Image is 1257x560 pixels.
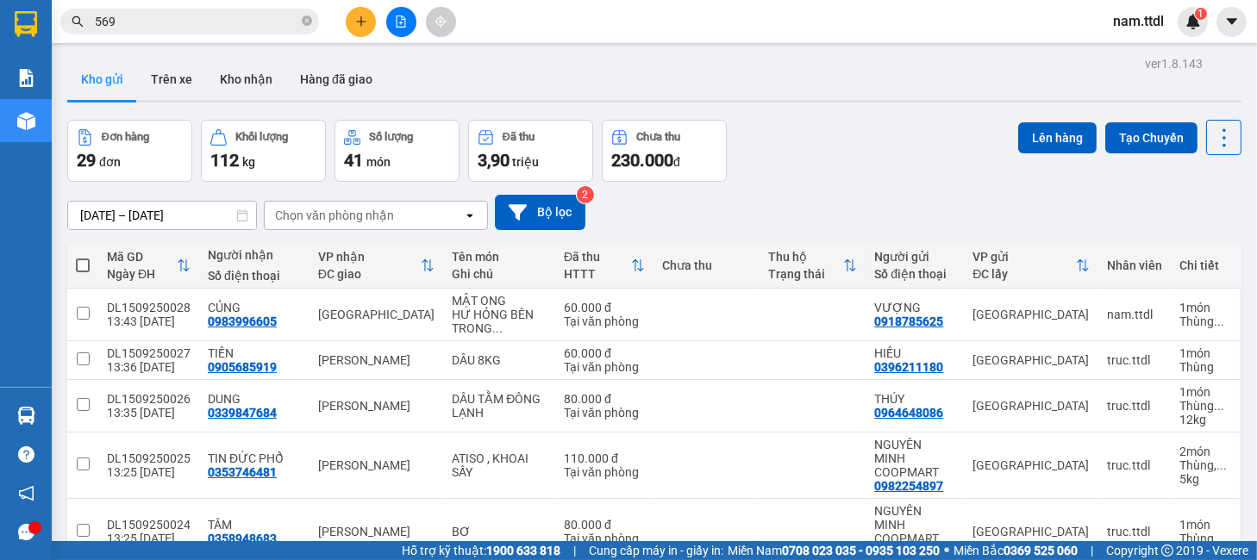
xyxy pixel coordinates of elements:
img: logo-vxr [15,11,37,37]
li: VP [GEOGRAPHIC_DATA] [9,73,119,130]
span: copyright [1161,544,1173,557]
span: 3,90 [478,150,510,171]
div: Đơn hàng [102,131,149,143]
div: VP nhận [318,250,422,264]
button: Đã thu3,90 triệu [468,120,593,182]
div: nam.ttdl [1107,308,1162,321]
button: Hàng đã giao [286,59,386,100]
button: Số lượng41món [335,120,460,182]
div: Thùng [1179,532,1231,545]
div: TÂM [208,518,301,532]
th: Toggle SortBy [964,243,1098,289]
div: [GEOGRAPHIC_DATA] [972,525,1090,538]
div: 0964648086 [874,406,943,420]
th: Toggle SortBy [760,243,866,289]
div: [PERSON_NAME] [318,525,435,538]
div: 1 món [1179,346,1231,360]
div: Chưa thu [662,258,751,272]
div: Chọn văn phòng nhận [275,207,394,224]
span: | [573,541,576,560]
span: Miền Nam [728,541,940,560]
div: 0353746481 [208,465,277,479]
button: caret-down [1216,7,1247,37]
button: Đơn hàng29đơn [67,120,192,182]
div: DL1509250027 [107,346,191,360]
div: HIẾU [874,346,955,360]
div: Trạng thái [768,267,843,281]
span: question-circle [18,446,34,463]
img: solution-icon [17,69,35,87]
div: DL1509250025 [107,451,191,465]
button: Kho gửi [67,59,137,100]
svg: open [463,208,477,222]
div: Chưa thu [636,131,680,143]
div: 0918785625 [874,314,943,328]
div: VP gửi [972,250,1076,264]
div: 13:35 [DATE] [107,406,191,420]
div: 0905685919 [208,360,277,374]
div: [GEOGRAPHIC_DATA] [972,353,1090,367]
span: 1 [1198,8,1204,20]
span: Miền Bắc [954,541,1078,560]
sup: 2 [577,186,594,203]
div: Số điện thoại [874,267,955,281]
button: file-add [386,7,416,37]
div: TIẾN [208,346,301,360]
div: Số lượng [369,131,413,143]
span: Hỗ trợ kỹ thuật: [402,541,560,560]
div: VƯỢNG [874,301,955,314]
div: Khối lượng [235,131,288,143]
div: Tại văn phòng [564,406,645,420]
strong: 0369 525 060 [1004,544,1078,557]
div: 2 món [1179,445,1231,458]
div: truc.ttdl [1107,353,1162,367]
div: 5 kg [1179,472,1231,486]
div: Thu hộ [768,250,843,264]
div: CỦNG [208,301,301,314]
span: ... [492,321,503,335]
div: 13:36 [DATE] [107,360,191,374]
div: Tên món [452,250,547,264]
strong: 0708 023 035 - 0935 103 250 [782,544,940,557]
div: 13:25 [DATE] [107,465,191,479]
div: HƯ HỎNG BÊN TRONG KHÔNG CHỊU TRÁCH NHIỆM [452,308,547,335]
div: ATISO , KHOAI SẤY [452,451,547,479]
span: 230.000 [611,150,673,171]
div: DÂU TẰM ĐÔNG LẠNH [452,392,547,420]
span: search [72,16,84,28]
div: Thùng, Thùng [1179,458,1231,472]
div: Người gửi [874,250,955,264]
button: plus [346,7,376,37]
div: Nhân viên [1107,258,1162,272]
div: Mã GD [107,250,177,264]
li: Thanh Thuỷ [9,9,250,41]
div: [PERSON_NAME] [318,353,435,367]
div: DL1509250026 [107,392,191,406]
div: 13:25 [DATE] [107,532,191,545]
div: DUNG [208,392,301,406]
img: icon-new-feature [1185,14,1201,29]
div: DL1509250024 [107,518,191,532]
div: [GEOGRAPHIC_DATA] [318,308,435,321]
li: VP [GEOGRAPHIC_DATA] [119,73,229,130]
div: Ghi chú [452,267,547,281]
div: 12 kg [1179,413,1231,426]
div: BƠ [452,525,547,538]
span: ⚪️ [944,547,949,554]
div: [PERSON_NAME] [318,399,435,413]
div: 60.000 đ [564,346,645,360]
div: Tại văn phòng [564,314,645,328]
div: [GEOGRAPHIC_DATA] [972,308,1090,321]
div: 0339847684 [208,406,277,420]
span: aim [435,16,447,28]
span: 29 [77,150,96,171]
div: Tại văn phòng [564,532,645,545]
div: HTTT [564,267,631,281]
button: Chưa thu230.000đ [602,120,727,182]
div: ĐC giao [318,267,422,281]
button: Khối lượng112kg [201,120,326,182]
div: 0396211180 [874,360,943,374]
span: đơn [99,155,121,169]
div: 0982254897 [874,479,943,493]
strong: 1900 633 818 [486,544,560,557]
